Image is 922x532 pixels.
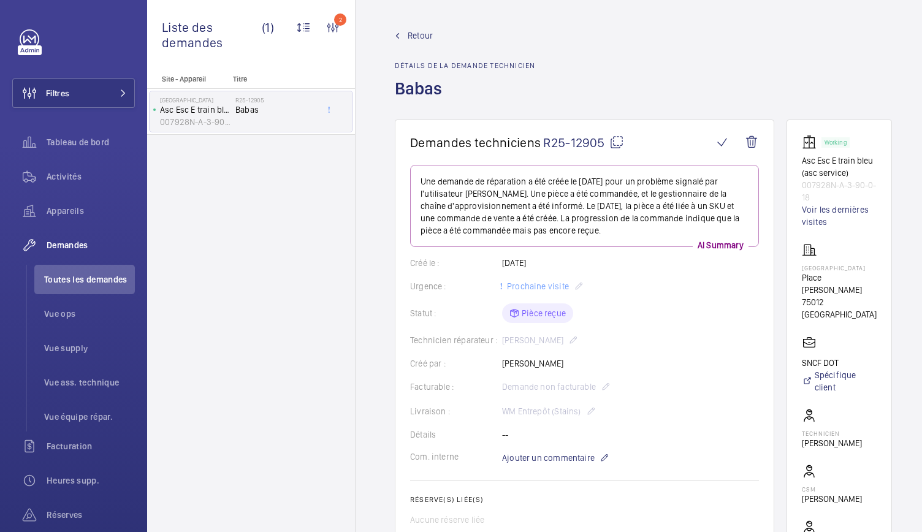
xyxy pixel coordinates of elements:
p: 75012 [GEOGRAPHIC_DATA] [802,296,877,321]
p: Site - Appareil [147,75,228,83]
p: [PERSON_NAME] [802,437,862,449]
span: Activités [47,170,135,183]
span: Vue équipe répar. [44,411,135,423]
p: Asc Esc E train bleu (asc service) [802,154,877,179]
span: Liste des demandes [162,20,262,50]
p: [GEOGRAPHIC_DATA] [160,96,230,104]
span: Tableau de bord [47,136,135,148]
p: Titre [233,75,314,83]
span: Vue ass. technique [44,376,135,389]
p: 007928N-A-3-90-0-18 [160,116,230,128]
p: SNCF DOT [802,357,877,369]
h2: Réserve(s) liée(s) [410,495,759,504]
span: Heures supp. [47,474,135,487]
p: Une demande de réparation a été créée le [DATE] pour un problème signalé par l'utilisateur [PERSO... [421,175,749,237]
h2: R25-12905 [235,96,316,104]
button: Filtres [12,78,135,108]
a: Spécifique client [802,369,877,393]
p: Asc Esc E train bleu (asc service) [160,104,230,116]
span: Vue supply [44,342,135,354]
span: Demandes techniciens [410,135,541,150]
p: [GEOGRAPHIC_DATA] [802,264,877,272]
p: [PERSON_NAME] [802,493,862,505]
span: Ajouter un commentaire [502,452,595,464]
span: Appareils [47,205,135,217]
span: Vue ops [44,308,135,320]
a: Voir les dernières visites [802,203,877,228]
span: Facturation [47,440,135,452]
span: Babas [235,104,316,116]
p: Technicien [802,430,862,437]
h1: Babas [395,77,535,120]
span: Retour [408,29,433,42]
span: Filtres [46,87,69,99]
h2: Détails de la demande technicien [395,61,535,70]
p: 007928N-A-3-90-0-18 [802,179,877,203]
span: R25-12905 [543,135,624,150]
span: Toutes les demandes [44,273,135,286]
p: Working [825,140,847,145]
span: Réserves [47,509,135,521]
img: elevator.svg [802,135,821,150]
p: Place [PERSON_NAME] [802,272,877,296]
p: CSM [802,485,862,493]
span: Demandes [47,239,135,251]
p: AI Summary [693,239,749,251]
